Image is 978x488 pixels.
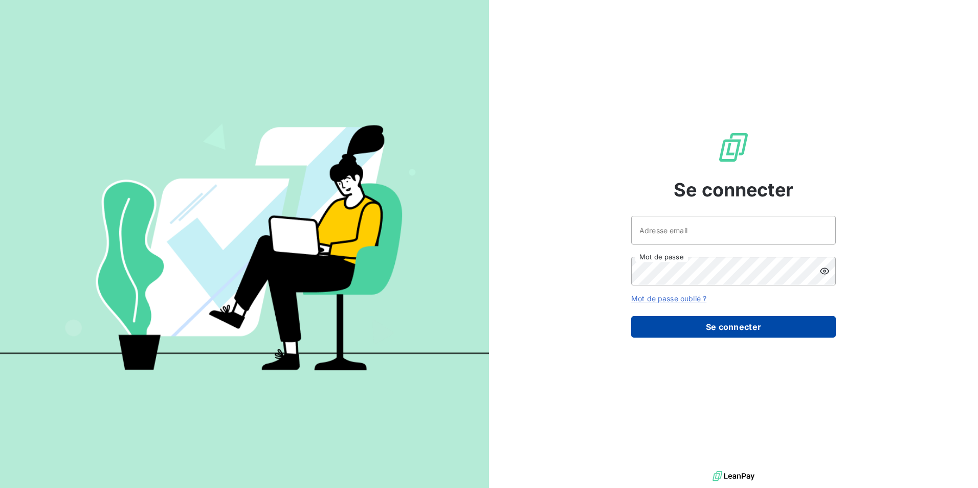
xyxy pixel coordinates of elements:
[713,469,754,484] img: logo
[631,294,706,303] a: Mot de passe oublié ?
[631,216,836,245] input: placeholder
[717,131,750,164] img: Logo LeanPay
[631,316,836,338] button: Se connecter
[674,176,793,204] span: Se connecter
